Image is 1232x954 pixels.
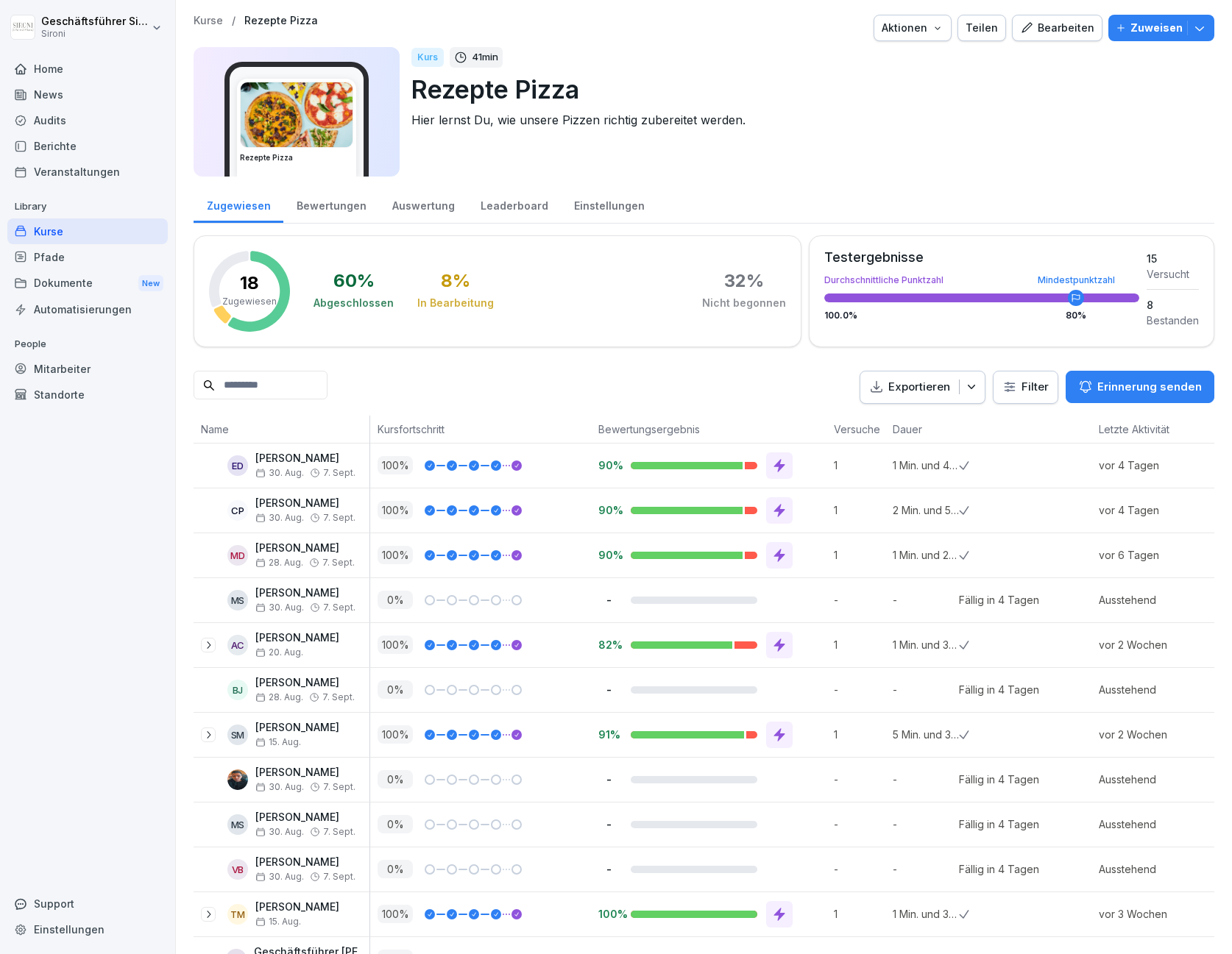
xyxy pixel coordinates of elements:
img: n72xwrccg3abse2lkss7jd8w.png [227,769,248,790]
p: Zuweisen [1130,20,1183,36]
p: 1 [834,906,885,922]
p: [PERSON_NAME] [255,452,355,465]
button: Exportieren [860,371,985,404]
div: MS [227,814,248,835]
div: 32 % [724,272,764,290]
p: Versuche [834,421,878,437]
div: Testergebnisse [824,251,1139,264]
p: 100% [598,907,619,921]
p: [PERSON_NAME] [255,677,355,689]
a: News [7,82,168,107]
div: Bestanden [1147,313,1199,328]
p: Ausstehend [1099,682,1202,697]
div: Filter [1002,380,1049,394]
div: SM [227,725,248,745]
p: Geschäftsführer Sironi [41,15,149,28]
p: 1 [834,727,885,742]
div: Nicht begonnen [702,296,786,310]
p: 0 % [378,815,413,833]
div: 100.0 % [824,311,1139,320]
span: 30. Aug. [255,602,304,613]
span: 30. Aug. [255,872,304,882]
div: BJ [227,680,248,700]
p: Erinnerung senden [1097,379,1202,395]
p: Kursfortschritt [378,421,584,437]
p: - [834,682,885,697]
p: Ausstehend [1099,861,1202,877]
span: 7. Sept. [323,468,355,478]
div: 8 % [441,272,470,290]
p: Name [201,421,362,437]
p: Ausstehend [1099,592,1202,608]
p: vor 3 Wochen [1099,906,1202,922]
p: 1 Min. und 3 Sek. [893,906,959,922]
a: Mitarbeiter [7,356,168,382]
p: - [834,816,885,832]
p: / [232,15,236,27]
p: - [893,816,959,832]
a: Rezepte Pizza [244,15,318,27]
p: 0 % [378,770,413,789]
div: Durchschnittliche Punktzahl [824,276,1139,285]
p: [PERSON_NAME] [255,497,355,510]
p: 0 % [378,680,413,699]
p: 1 Min. und 44 Sek. [893,458,959,473]
span: 30. Aug. [255,513,304,523]
p: - [834,772,885,787]
p: 0 % [378,860,413,878]
div: Einstellungen [561,185,657,223]
button: Zuweisen [1108,15,1214,41]
a: Home [7,56,168,82]
span: 20. Aug. [255,647,303,658]
p: [PERSON_NAME] [255,766,355,779]
p: - [893,861,959,877]
div: 60 % [333,272,375,290]
div: Pfade [7,244,168,270]
p: vor 2 Wochen [1099,637,1202,652]
div: Audits [7,107,168,133]
div: 80 % [1066,311,1086,320]
p: 100 % [378,725,413,744]
div: Bearbeiten [1020,20,1094,36]
span: 28. Aug. [255,558,303,568]
p: 90% [598,548,619,562]
a: Standorte [7,382,168,407]
span: 15. Aug. [255,737,301,747]
span: 15. Aug. [255,916,301,927]
span: 7. Sept. [322,692,355,702]
p: - [893,772,959,787]
div: Versucht [1147,266,1199,282]
p: [PERSON_NAME] [255,542,355,555]
p: vor 4 Tagen [1099,458,1202,473]
p: 18 [240,274,259,292]
span: 28. Aug. [255,692,303,702]
div: Abgeschlossen [314,296,394,310]
a: DokumenteNew [7,270,168,297]
div: Fällig in 4 Tagen [959,682,1039,697]
div: In Bearbeitung [417,296,494,310]
p: 100 % [378,905,413,923]
p: 1 Min. und 31 Sek. [893,637,959,652]
a: Bewertungen [283,185,379,223]
div: Support [7,891,168,916]
p: Kurse [194,15,223,27]
p: Exportieren [888,379,950,396]
p: 0 % [378,591,413,609]
button: Teilen [957,15,1006,41]
a: Leaderboard [467,185,561,223]
div: Teilen [966,20,998,36]
span: 7. Sept. [323,602,355,613]
a: Auswertung [379,185,467,223]
button: Erinnerung senden [1066,371,1214,403]
div: Fällig in 4 Tagen [959,772,1039,787]
p: Rezepte Pizza [411,71,1203,108]
div: Veranstaltungen [7,159,168,185]
p: 1 [834,547,885,563]
p: 100 % [378,456,413,474]
h3: Rezepte Pizza [240,152,353,163]
a: Bearbeiten [1012,15,1102,41]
